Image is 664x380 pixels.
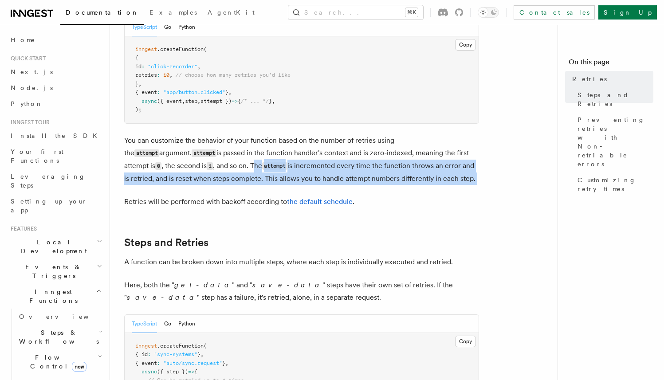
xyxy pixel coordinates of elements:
span: Events & Triggers [7,262,97,280]
span: Next.js [11,68,53,75]
span: "click-recorder" [148,63,197,70]
code: 1 [207,162,213,170]
span: , [225,360,228,366]
button: Python [178,315,195,333]
span: Flow Control [16,353,98,371]
span: , [169,72,173,78]
code: attempt [192,149,216,157]
span: Documentation [66,9,139,16]
span: } [269,98,272,104]
span: , [197,63,200,70]
span: => [232,98,238,104]
a: Python [7,96,104,112]
span: "app/button.clicked" [163,89,225,95]
button: Flow Controlnew [16,349,104,374]
span: Leveraging Steps [11,173,86,189]
kbd: ⌘K [405,8,418,17]
span: Overview [19,313,110,320]
p: You can customize the behavior of your function based on the number of retries using the argument... [124,134,479,185]
p: Here, both the " " and " " steps have their own set of retries. If the " " step has a failure, it... [124,279,479,304]
a: Your first Functions [7,144,104,168]
span: Steps & Workflows [16,328,99,346]
span: attempt }) [200,98,232,104]
span: { event [135,89,157,95]
h4: On this page [569,57,653,71]
span: : [157,72,160,78]
span: .createFunction [157,46,204,52]
button: TypeScript [132,18,157,36]
span: : [157,89,160,95]
span: "auto/sync.request" [163,360,222,366]
span: Customizing retry times [578,176,653,193]
span: Local Development [7,238,97,255]
span: , [228,89,232,95]
span: Setting up your app [11,198,87,214]
a: the default schedule [287,197,353,206]
span: Inngest tour [7,119,50,126]
span: Quick start [7,55,46,62]
span: Retries [572,74,607,83]
a: AgentKit [202,3,260,24]
button: Toggle dark mode [478,7,499,18]
a: Steps and Retries [574,87,653,112]
span: AgentKit [208,9,255,16]
button: Local Development [7,234,104,259]
span: Features [7,225,37,232]
span: step [185,98,197,104]
a: Preventing retries with Non-retriable errors [574,112,653,172]
button: Python [178,18,195,36]
a: Next.js [7,64,104,80]
em: get-data [174,281,232,289]
span: Inngest Functions [7,287,96,305]
p: A function can be broken down into multiple steps, where each step is individually executed and r... [124,256,479,268]
span: { event [135,360,157,366]
button: Go [164,18,171,36]
a: Customizing retry times [574,172,653,197]
span: } [135,81,138,87]
span: async [141,368,157,375]
span: inngest [135,46,157,52]
a: Retries [569,71,653,87]
span: ({ step }) [157,368,188,375]
span: inngest [135,343,157,349]
span: => [188,368,194,375]
span: ({ event [157,98,182,104]
span: , [197,98,200,104]
code: 0 [155,162,161,170]
span: Preventing retries with Non-retriable errors [578,115,653,168]
span: } [222,360,225,366]
span: } [197,351,200,357]
a: Contact sales [514,5,595,20]
span: Steps and Retries [578,90,653,108]
span: , [200,351,204,357]
em: save-data [252,281,322,289]
span: { [238,98,241,104]
span: ( [204,46,207,52]
span: // choose how many retries you'd like [176,72,291,78]
span: ( [204,343,207,349]
code: attempt [262,162,287,170]
button: Go [164,315,171,333]
a: Setting up your app [7,193,104,218]
span: new [72,362,86,372]
span: : [148,351,151,357]
span: Python [11,100,43,107]
span: "sync-systems" [154,351,197,357]
span: id [135,63,141,70]
span: retries [135,72,157,78]
button: Events & Triggers [7,259,104,284]
button: Search...⌘K [288,5,423,20]
code: attempt [134,149,159,157]
a: Home [7,32,104,48]
a: Overview [16,309,104,325]
span: } [225,89,228,95]
a: Steps and Retries [124,236,208,249]
a: Node.js [7,80,104,96]
button: Inngest Functions [7,284,104,309]
a: Documentation [60,3,144,25]
span: async [141,98,157,104]
a: Install the SDK [7,128,104,144]
span: { id [135,351,148,357]
span: { [135,55,138,61]
span: Install the SDK [11,132,102,139]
